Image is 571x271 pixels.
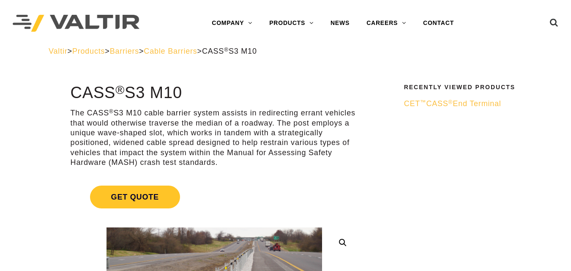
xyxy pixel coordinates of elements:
sup: ® [448,99,453,105]
sup: ® [224,47,229,53]
a: COMPANY [203,15,261,32]
p: The CASS S3 M10 cable barrier system assists in redirecting errant vehicles that would otherwise ... [71,108,358,167]
a: Barriers [110,47,139,55]
a: Get Quote [71,175,358,219]
a: CET™CASS®End Terminal [404,99,517,109]
sup: ™ [420,99,426,105]
a: PRODUCTS [261,15,322,32]
a: CONTACT [415,15,462,32]
sup: ® [109,108,114,115]
a: Cable Barriers [144,47,197,55]
h1: CASS S3 M10 [71,84,358,102]
div: > > > > [49,47,522,56]
a: Valtir [49,47,67,55]
sup: ® [115,83,125,96]
span: Get Quote [90,186,180,208]
span: CASS S3 M10 [202,47,257,55]
a: CAREERS [358,15,415,32]
span: CET CASS End Terminal [404,99,501,108]
h2: Recently Viewed Products [404,84,517,90]
a: Products [72,47,105,55]
a: NEWS [322,15,358,32]
img: Valtir [13,15,139,32]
